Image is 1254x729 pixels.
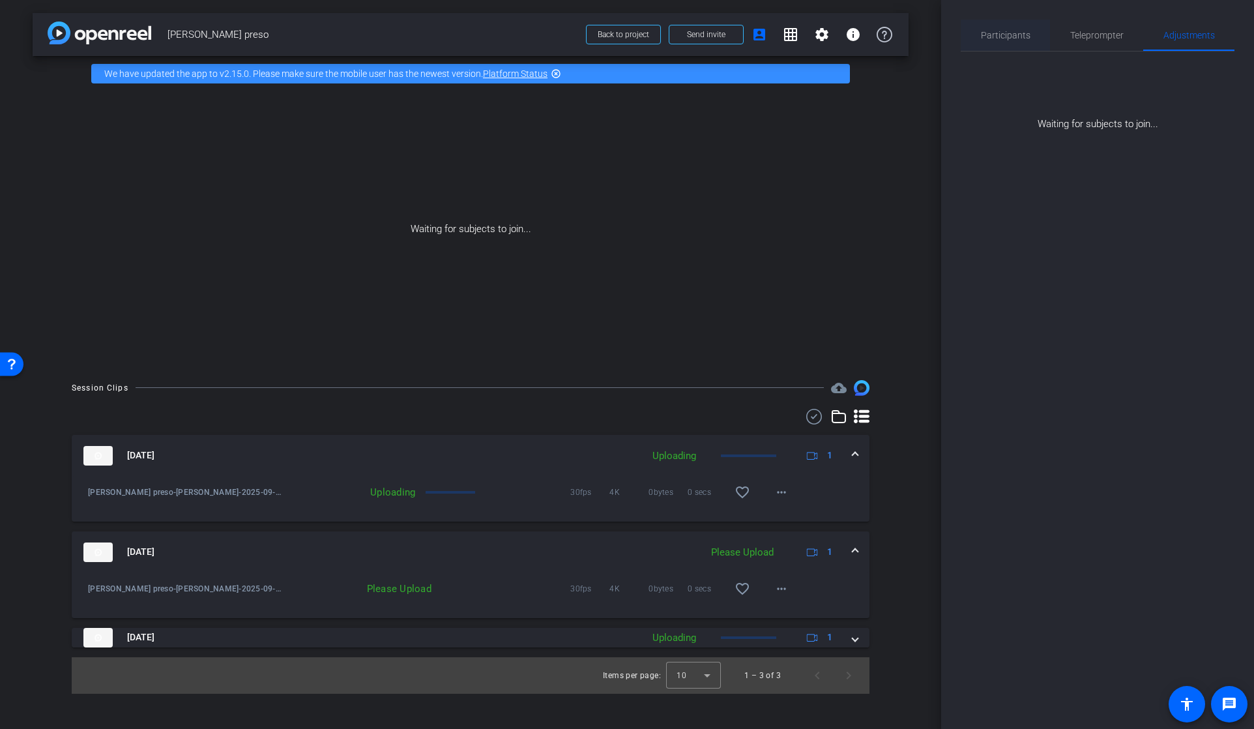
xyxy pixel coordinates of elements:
div: We have updated the app to v2.15.0. Please make sure the mobile user has the newest version. [91,64,850,83]
span: 1 [827,631,832,644]
span: Back to project [598,30,649,39]
div: thumb-nail[DATE]Uploading1 [72,477,869,522]
span: Adjustments [1163,31,1215,40]
span: 4K [609,486,649,499]
div: Please Upload [705,545,780,560]
span: [PERSON_NAME] preso-[PERSON_NAME]-2025-09-09-07-37-47-158-0 [88,486,284,499]
div: Uploading [646,449,703,464]
div: Waiting for subjects to join... [33,91,909,367]
mat-icon: grid_on [783,27,798,42]
span: Destinations for your clips [831,380,847,396]
img: thumb-nail [83,543,113,562]
span: Participants [981,31,1030,40]
img: thumb-nail [83,628,113,647]
span: 30fps [570,486,609,499]
div: Uploading [646,631,703,646]
mat-icon: account_box [751,27,767,42]
mat-expansion-panel-header: thumb-nail[DATE]Uploading1 [72,435,869,477]
span: [DATE] [127,545,154,559]
span: 0 secs [688,582,727,595]
div: thumb-nail[DATE]Please Upload1 [72,573,869,618]
mat-icon: more_horiz [774,581,789,597]
div: Uploading [284,486,422,499]
span: Teleprompter [1070,31,1124,40]
span: 0bytes [649,486,688,499]
mat-icon: favorite_border [735,581,750,597]
mat-expansion-panel-header: thumb-nail[DATE]Please Upload1 [72,531,869,573]
img: app-logo [48,22,151,44]
div: Items per page: [603,669,661,682]
button: Back to project [586,25,661,44]
mat-icon: cloud_upload [831,380,847,396]
span: Send invite [687,29,725,40]
button: Next page [833,660,864,691]
span: [DATE] [127,449,154,462]
span: 1 [827,449,832,462]
span: [PERSON_NAME] preso [168,22,578,48]
mat-icon: highlight_off [551,68,561,79]
div: 1 – 3 of 3 [744,669,781,682]
img: Session clips [854,380,869,396]
span: 0 secs [688,486,727,499]
div: Waiting for subjects to join... [961,52,1234,132]
mat-icon: accessibility [1179,696,1195,712]
span: 30fps [570,582,609,595]
mat-icon: info [845,27,861,42]
span: 0bytes [649,582,688,595]
span: 1 [827,545,832,559]
span: [DATE] [127,631,154,644]
img: thumb-nail [83,446,113,466]
mat-icon: settings [814,27,830,42]
div: Please Upload [284,582,437,595]
a: Platform Status [483,68,547,79]
mat-icon: favorite_border [735,484,750,500]
span: [PERSON_NAME] preso-[PERSON_NAME]-2025-09-09-07-32-04-863-0 [88,582,284,595]
mat-expansion-panel-header: thumb-nail[DATE]Uploading1 [72,628,869,647]
mat-icon: message [1221,696,1237,712]
button: Previous page [802,660,833,691]
span: 4K [609,582,649,595]
button: Send invite [669,25,744,44]
mat-icon: more_horiz [774,484,789,500]
div: Session Clips [72,381,128,394]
